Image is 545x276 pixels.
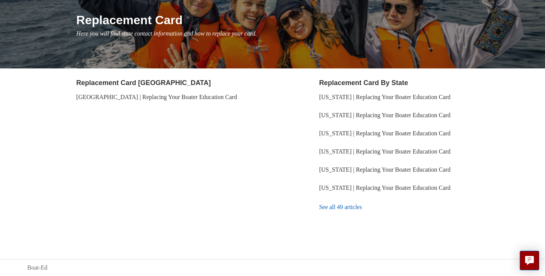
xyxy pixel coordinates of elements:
[27,263,47,272] a: Boat-Ed
[319,197,518,217] a: See all 49 articles
[520,251,539,270] button: Live chat
[319,130,450,136] a: [US_STATE] | Replacing Your Boater Education Card
[319,166,450,173] a: [US_STATE] | Replacing Your Boater Education Card
[319,94,450,100] a: [US_STATE] | Replacing Your Boater Education Card
[319,148,450,155] a: [US_STATE] | Replacing Your Boater Education Card
[76,94,237,100] a: [GEOGRAPHIC_DATA] | Replacing Your Boater Education Card
[76,29,518,38] p: Here you will find state contact information and how to replace your card.
[319,79,408,87] a: Replacement Card By State
[319,112,450,118] a: [US_STATE] | Replacing Your Boater Education Card
[76,79,211,87] a: Replacement Card [GEOGRAPHIC_DATA]
[76,11,518,29] h1: Replacement Card
[319,185,450,191] a: [US_STATE] | Replacing Your Boater Education Card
